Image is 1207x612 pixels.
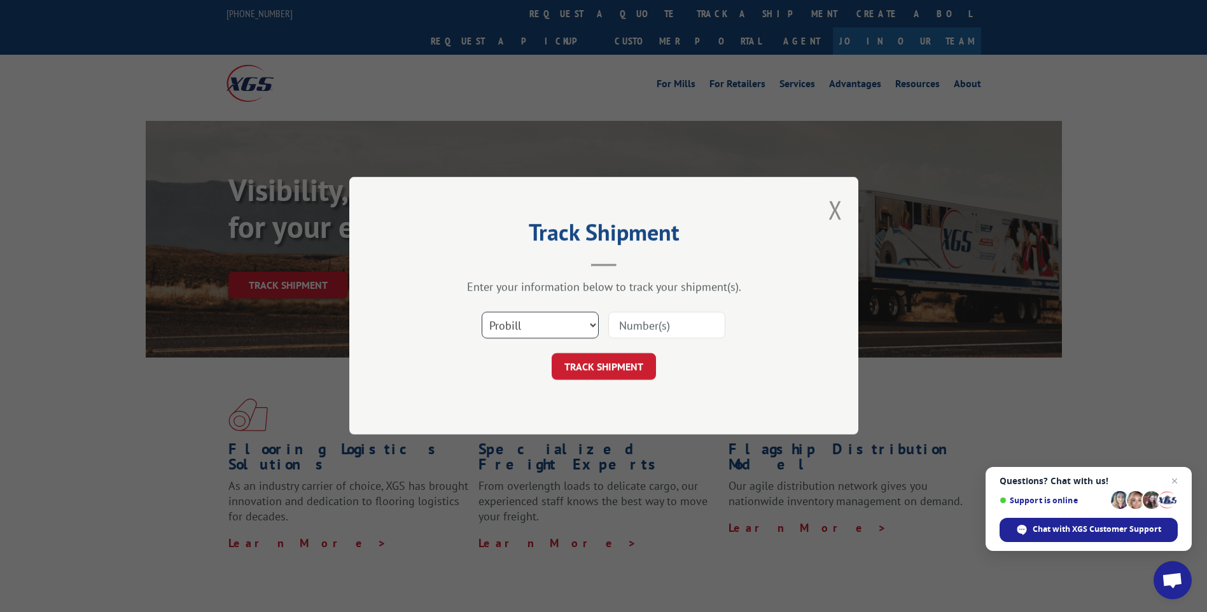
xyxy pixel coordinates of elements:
span: Support is online [1000,496,1106,505]
input: Number(s) [608,312,725,339]
button: Close modal [828,193,842,226]
div: Enter your information below to track your shipment(s). [413,280,795,295]
button: TRACK SHIPMENT [552,354,656,380]
span: Questions? Chat with us! [1000,476,1178,486]
h2: Track Shipment [413,223,795,247]
div: Chat with XGS Customer Support [1000,518,1178,542]
div: Open chat [1154,561,1192,599]
span: Chat with XGS Customer Support [1033,524,1161,535]
span: Close chat [1167,473,1182,489]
